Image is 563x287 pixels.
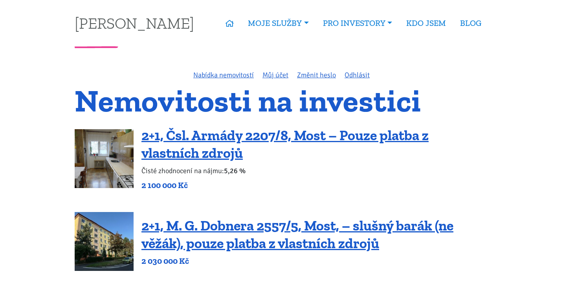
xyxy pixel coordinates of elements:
p: 2 100 000 Kč [141,180,488,191]
a: KDO JSEM [399,14,453,32]
a: Můj účet [262,71,288,79]
h1: Nemovitosti na investici [75,88,488,114]
a: PRO INVESTORY [316,14,399,32]
p: 2 030 000 Kč [141,256,488,267]
a: 2+1, M. G. Dobnera 2557/5, Most, – slušný barák (ne věžák), pouze platba z vlastních zdrojů [141,217,453,252]
a: MOJE SLUŽBY [241,14,315,32]
b: 5,26 % [224,166,246,175]
p: Čisté zhodnocení na nájmu: [141,165,488,176]
a: 2+1, Čsl. Armády 2207/8, Most – Pouze platba z vlastních zdrojů [141,127,429,161]
a: Odhlásit [345,71,370,79]
a: BLOG [453,14,488,32]
a: Změnit heslo [297,71,336,79]
a: [PERSON_NAME] [75,15,194,31]
a: Nabídka nemovitostí [193,71,254,79]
